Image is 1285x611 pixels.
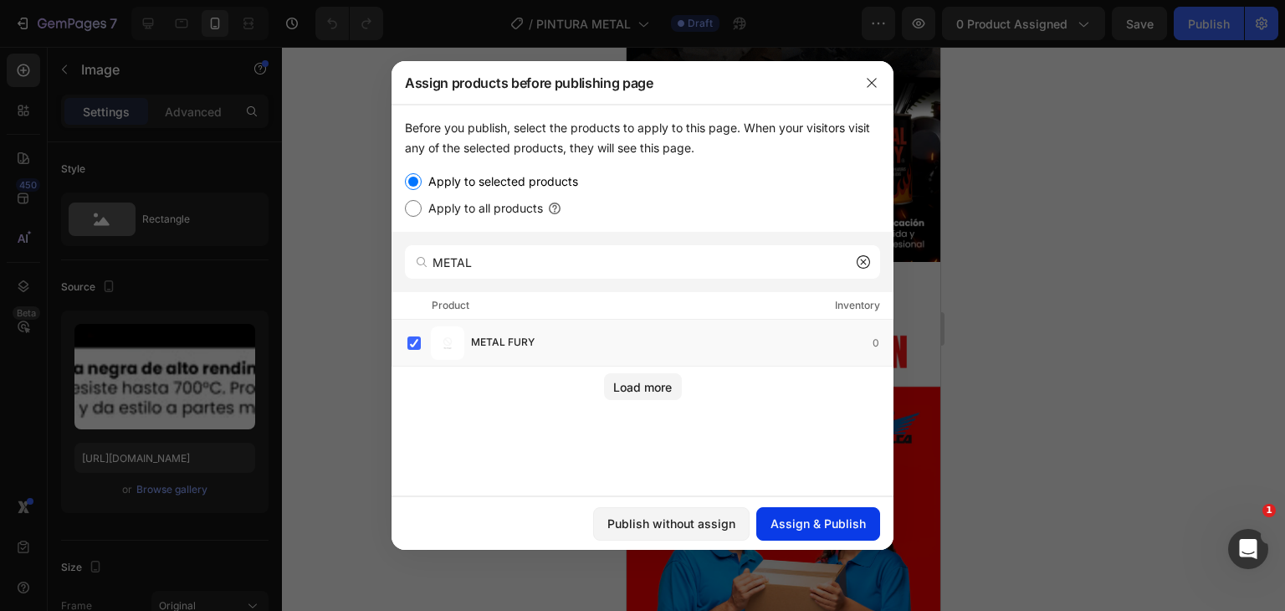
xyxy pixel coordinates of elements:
span: 1 [1262,504,1276,517]
img: product-img [431,326,464,360]
iframe: Intercom live chat [1228,529,1268,569]
div: Assign products before publishing page [392,61,850,105]
label: Apply to all products [422,198,543,218]
div: /> [392,105,893,496]
input: Search products [405,245,880,279]
button: Publish without assign [593,507,750,541]
span: METAL FURY [471,334,535,352]
label: Apply to selected products [422,172,578,192]
div: Product [432,297,469,314]
button: Load more [604,373,682,400]
div: Assign & Publish [770,515,866,532]
div: Inventory [835,297,880,314]
div: Before you publish, select the products to apply to this page. When your visitors visit any of th... [405,118,880,158]
div: Load more [613,378,672,396]
div: Publish without assign [607,515,735,532]
div: 0 [873,335,893,352]
button: Assign & Publish [756,507,880,541]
